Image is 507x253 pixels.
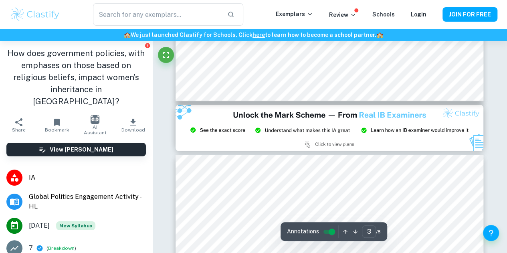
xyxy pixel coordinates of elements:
[276,10,313,18] p: Exemplars
[81,124,109,136] span: AI Assistant
[48,245,75,252] button: Breakdown
[176,105,483,151] img: Ad
[10,6,61,22] img: Clastify logo
[124,32,131,38] span: 🏫
[114,114,152,136] button: Download
[93,3,221,26] input: Search for any exemplars...
[6,143,146,156] button: View [PERSON_NAME]
[50,145,113,154] h6: View [PERSON_NAME]
[372,11,395,18] a: Schools
[287,227,319,236] span: Annotations
[329,10,356,19] p: Review
[442,7,497,22] button: JOIN FOR FREE
[145,43,151,49] button: Report issue
[76,114,114,136] button: AI Assistant
[29,221,50,231] span: [DATE]
[46,245,76,252] span: ( )
[2,30,505,39] h6: We just launched Clastify for Schools. Click to learn how to become a school partner.
[45,127,69,133] span: Bookmark
[56,221,95,230] div: Starting from the May 2026 session, the Global Politics Engagement Activity requirements have cha...
[121,127,145,133] span: Download
[29,243,33,253] p: 7
[29,192,146,211] span: Global Politics Engagement Activity - HL
[38,114,76,136] button: Bookmark
[483,225,499,241] button: Help and Feedback
[252,32,265,38] a: here
[158,47,174,63] button: Fullscreen
[6,47,146,107] h1: How does government policies, with emphases on those based on religious beliefs, impact women’s i...
[376,228,381,235] span: / 8
[376,32,383,38] span: 🏫
[12,127,26,133] span: Share
[91,115,99,124] img: AI Assistant
[56,221,95,230] span: New Syllabus
[29,173,146,182] span: IA
[411,11,426,18] a: Login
